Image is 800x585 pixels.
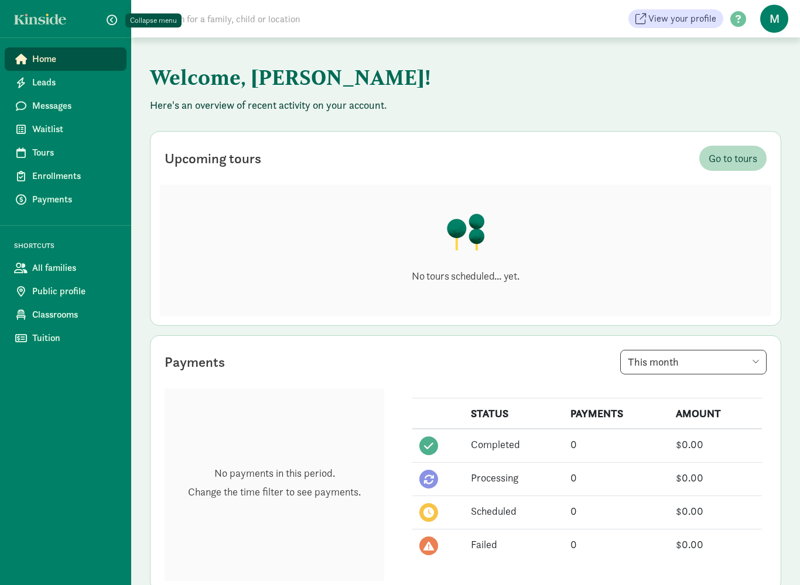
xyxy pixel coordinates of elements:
[32,99,117,113] span: Messages
[741,529,800,585] iframe: Chat Widget
[150,98,781,112] p: Here's an overview of recent activity on your account.
[5,71,127,94] a: Leads
[32,146,117,160] span: Tours
[32,284,117,298] span: Public profile
[5,303,127,326] a: Classrooms
[188,466,361,480] p: No payments in this period.
[5,256,127,280] a: All families
[32,308,117,322] span: Classrooms
[5,326,127,350] a: Tuition
[471,470,556,486] div: Processing
[32,169,117,183] span: Enrollments
[563,398,669,429] th: PAYMENTS
[471,436,556,452] div: Completed
[570,536,662,552] div: 0
[446,213,486,250] img: illustration-trees.png
[676,470,755,486] div: $0.00
[648,12,716,26] span: View your profile
[165,148,261,169] div: Upcoming tours
[188,485,361,499] p: Change the time filter to see payments.
[32,122,117,136] span: Waitlist
[5,280,127,303] a: Public profile
[5,141,127,164] a: Tours
[464,398,563,429] th: STATUS
[471,503,556,519] div: Scheduled
[570,470,662,486] div: 0
[150,7,478,30] input: Search for a family, child or location
[32,331,117,345] span: Tuition
[5,118,127,141] a: Waitlist
[676,503,755,519] div: $0.00
[669,398,762,429] th: AMOUNT
[32,75,117,90] span: Leads
[412,269,519,283] p: No tours scheduled... yet.
[32,192,117,207] span: Payments
[709,150,757,166] span: Go to tours
[32,52,117,66] span: Home
[676,436,755,452] div: $0.00
[699,146,767,171] a: Go to tours
[570,503,662,519] div: 0
[471,536,556,552] div: Failed
[5,47,127,71] a: Home
[676,536,755,552] div: $0.00
[150,56,730,98] h1: Welcome, [PERSON_NAME]!
[628,9,723,28] a: View your profile
[165,352,225,373] div: Payments
[130,15,177,26] div: Collapse menu
[760,5,788,33] span: M
[5,94,127,118] a: Messages
[5,164,127,188] a: Enrollments
[570,436,662,452] div: 0
[32,261,117,275] span: All families
[5,188,127,211] a: Payments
